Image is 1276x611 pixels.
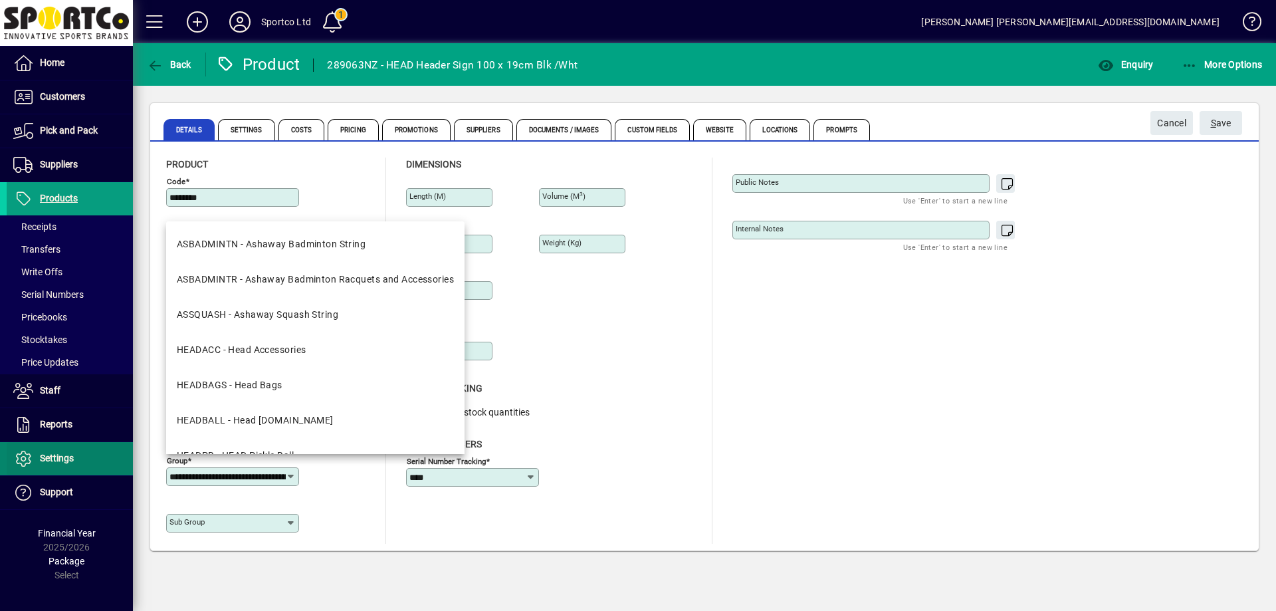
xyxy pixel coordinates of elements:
span: Website [693,119,747,140]
a: Write Offs [7,261,133,283]
span: Back [147,59,191,70]
app-page-header-button: Back [133,53,206,76]
div: HEADPB - HEAD Pickle Ball [177,449,294,463]
mat-hint: Use 'Enter' to start a new line [903,193,1008,208]
span: Reports [40,419,72,429]
mat-option: HEADBALL - Head Balls.Tennis [166,403,465,438]
a: Receipts [7,215,133,238]
span: Promotions [382,119,451,140]
a: Stocktakes [7,328,133,351]
a: Support [7,476,133,509]
div: 289063NZ - HEAD Header Sign 100 x 19cm Blk /Wht [327,55,578,76]
mat-label: Internal Notes [736,224,784,233]
span: Serial Numbers [13,289,84,300]
button: More Options [1178,53,1266,76]
span: Settings [218,119,275,140]
mat-label: Public Notes [736,178,779,187]
mat-option: ASBADMINTR - Ashaway Badminton Racquets and Accessories [166,262,465,297]
span: Suppliers [40,159,78,170]
a: Suppliers [7,148,133,182]
mat-hint: Use 'Enter' to start a new line [903,239,1008,255]
span: Support [40,487,73,497]
span: Price Updates [13,357,78,368]
span: Cancel [1157,112,1186,134]
span: Costs [278,119,325,140]
span: Pricebooks [13,312,67,322]
div: HEADBAGS - Head Bags [177,378,282,392]
a: Staff [7,374,133,408]
span: Pricing [328,119,379,140]
a: Pick and Pack [7,114,133,148]
span: Financial Year [38,528,96,539]
div: [PERSON_NAME] [PERSON_NAME][EMAIL_ADDRESS][DOMAIN_NAME] [921,11,1220,33]
div: HEADACC - Head Accessories [177,343,306,357]
span: Enquiry [1098,59,1153,70]
a: Customers [7,80,133,114]
span: Products [40,193,78,203]
div: ASBADMINTR - Ashaway Badminton Racquets and Accessories [177,273,454,287]
mat-option: ASSQUASH - Ashaway Squash String [166,297,465,332]
span: More Options [1182,59,1263,70]
a: Price Updates [7,351,133,374]
span: Transfers [13,244,60,255]
span: Suppliers [454,119,513,140]
button: Cancel [1150,111,1193,135]
div: Sportco Ltd [261,11,311,33]
span: Custom Fields [615,119,689,140]
span: Dimensions [406,159,461,170]
a: Serial Numbers [7,283,133,306]
div: ASSQUASH - Ashaway Squash String [177,308,338,322]
span: Customers [40,91,85,102]
a: Transfers [7,238,133,261]
button: Add [176,10,219,34]
mat-option: HEADPB - HEAD Pickle Ball [166,438,465,473]
span: Staff [40,385,60,396]
span: Details [163,119,215,140]
span: Documents / Images [516,119,612,140]
button: Enquiry [1095,53,1156,76]
div: ASBADMINTN - Ashaway Badminton String [177,237,366,251]
a: Knowledge Base [1233,3,1259,46]
button: Save [1200,111,1242,135]
mat-label: Code [167,177,185,186]
a: Pricebooks [7,306,133,328]
mat-label: Serial Number tracking [407,456,486,465]
span: Prompts [813,119,870,140]
span: Pick and Pack [40,125,98,136]
mat-label: Volume (m ) [542,191,585,201]
span: Track stock quantities [439,407,530,418]
span: Receipts [13,221,56,232]
mat-option: HEADACC - Head Accessories [166,332,465,368]
mat-option: HEADBAGS - Head Bags [166,368,465,403]
button: Profile [219,10,261,34]
mat-label: Group [167,456,187,465]
span: Settings [40,453,74,463]
div: HEADBALL - Head [DOMAIN_NAME] [177,414,334,428]
span: Write Offs [13,267,62,277]
a: Home [7,47,133,80]
span: Stocktakes [13,334,67,345]
a: Settings [7,442,133,475]
a: Reports [7,408,133,441]
mat-label: Length (m) [409,191,446,201]
button: Back [144,53,195,76]
span: Product [166,159,208,170]
div: Product [216,54,300,75]
span: Locations [750,119,810,140]
mat-label: Weight (Kg) [542,238,582,247]
span: S [1211,118,1216,128]
span: ave [1211,112,1231,134]
span: Home [40,57,64,68]
sup: 3 [580,191,583,197]
mat-option: ASBADMINTN - Ashaway Badminton String [166,227,465,262]
span: Package [49,556,84,566]
mat-label: Sub group [169,517,205,527]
